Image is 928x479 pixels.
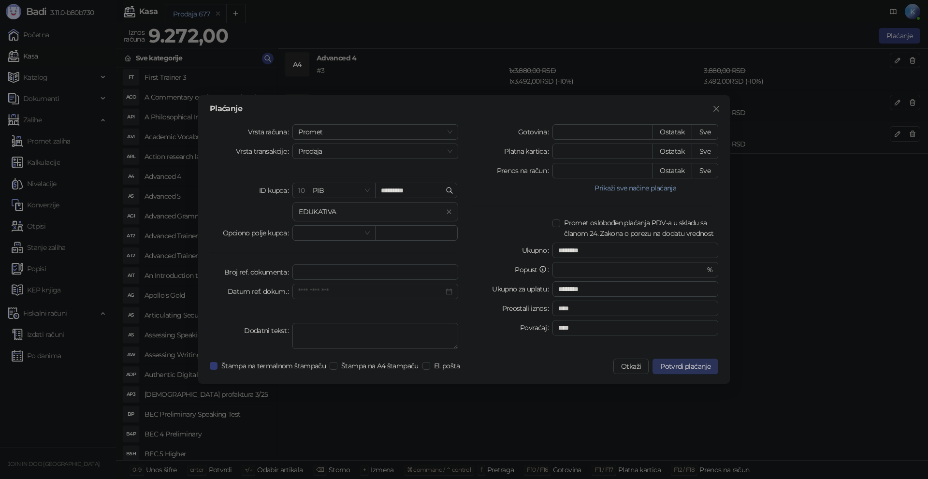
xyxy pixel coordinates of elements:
[712,105,720,113] span: close
[709,105,724,113] span: Zatvori
[492,281,552,297] label: Ukupno za uplatu
[520,320,552,335] label: Povraćaj
[223,225,292,241] label: Opciono polje kupca
[558,262,705,277] input: Popust
[652,124,692,140] button: Ostatak
[504,144,552,159] label: Platna kartica
[236,144,293,159] label: Vrsta transakcije
[298,186,304,195] span: 10
[298,144,452,159] span: Prodaja
[613,359,649,374] button: Otkaži
[244,323,292,338] label: Dodatni tekst
[497,163,553,178] label: Prenos na račun
[709,101,724,116] button: Close
[210,105,718,113] div: Plaćanje
[298,183,369,198] span: PIB
[660,362,710,371] span: Potvrdi plaćanje
[248,124,293,140] label: Vrsta računa
[337,361,422,371] span: Štampa na A4 štampaču
[228,284,293,299] label: Datum ref. dokum.
[515,262,552,277] label: Popust
[692,124,718,140] button: Sve
[692,163,718,178] button: Sve
[292,264,458,280] input: Broj ref. dokumenta
[552,182,718,194] button: Prikaži sve načine plaćanja
[652,144,692,159] button: Ostatak
[502,301,553,316] label: Preostali iznos
[292,323,458,349] textarea: Dodatni tekst
[217,361,330,371] span: Štampa na termalnom štampaču
[518,124,552,140] label: Gotovina
[224,264,292,280] label: Broj ref. dokumenta
[652,163,692,178] button: Ostatak
[522,243,553,258] label: Ukupno
[299,206,442,217] div: EDUKATIVA
[259,183,292,198] label: ID kupca
[692,144,718,159] button: Sve
[652,359,718,374] button: Potvrdi plaćanje
[560,218,718,239] span: Promet oslobođen plaćanja PDV-a u skladu sa članom 24. Zakona o porezu na dodatu vrednost
[446,209,452,215] button: close
[430,361,464,371] span: El. pošta
[298,125,452,139] span: Promet
[298,286,444,297] input: Datum ref. dokum.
